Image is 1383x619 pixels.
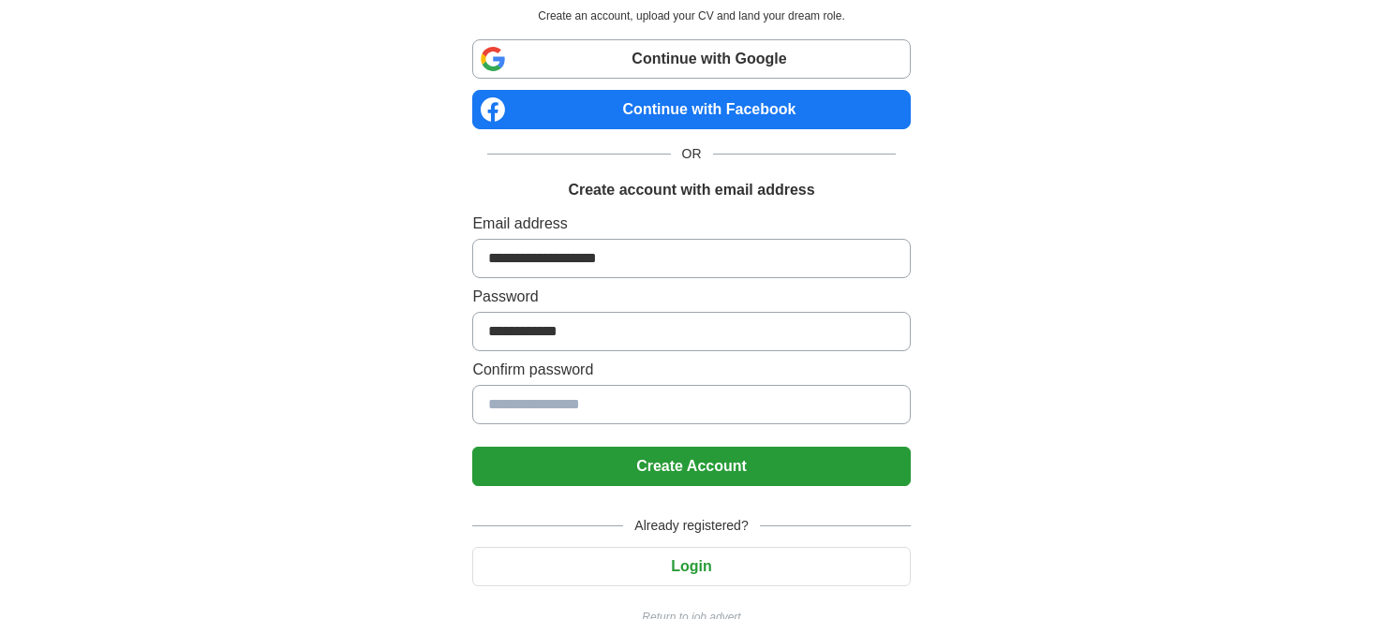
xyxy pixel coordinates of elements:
button: Login [472,547,910,586]
span: Already registered? [623,516,759,536]
h1: Create account with email address [568,179,814,201]
a: Continue with Google [472,39,910,79]
span: OR [671,144,713,164]
label: Email address [472,213,910,235]
label: Confirm password [472,359,910,381]
a: Login [472,558,910,574]
button: Create Account [472,447,910,486]
p: Create an account, upload your CV and land your dream role. [476,7,906,24]
a: Continue with Facebook [472,90,910,129]
label: Password [472,286,910,308]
